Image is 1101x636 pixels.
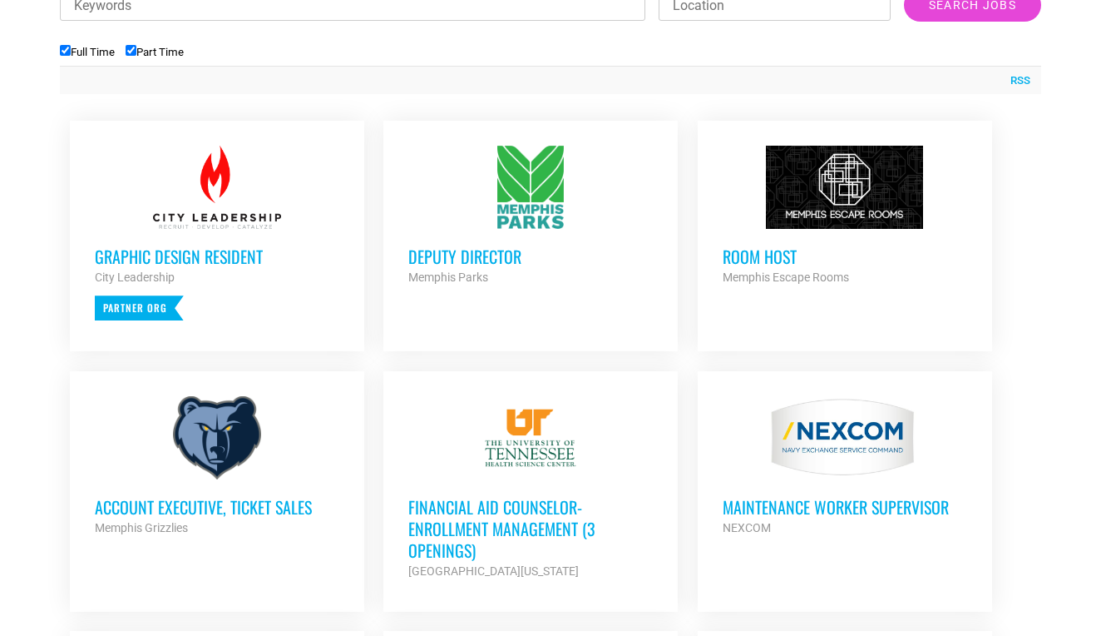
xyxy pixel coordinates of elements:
[723,496,967,518] h3: MAINTENANCE WORKER SUPERVISOR
[408,564,579,578] strong: [GEOGRAPHIC_DATA][US_STATE]
[70,371,364,563] a: Account Executive, Ticket Sales Memphis Grizzlies
[698,121,992,312] a: Room Host Memphis Escape Rooms
[723,246,967,267] h3: Room Host
[383,121,678,312] a: Deputy Director Memphis Parks
[95,521,188,534] strong: Memphis Grizzlies
[698,371,992,563] a: MAINTENANCE WORKER SUPERVISOR NEXCOM
[95,296,184,320] p: Partner Org
[723,271,849,284] strong: Memphis Escape Rooms
[383,371,678,606] a: Financial Aid Counselor-Enrollment Management (3 Openings) [GEOGRAPHIC_DATA][US_STATE]
[126,46,184,58] label: Part Time
[95,246,339,267] h3: Graphic Design Resident
[70,121,364,345] a: Graphic Design Resident City Leadership Partner Org
[723,521,771,534] strong: NEXCOM
[60,46,115,58] label: Full Time
[60,45,71,56] input: Full Time
[126,45,136,56] input: Part Time
[408,246,653,267] h3: Deputy Director
[408,496,653,561] h3: Financial Aid Counselor-Enrollment Management (3 Openings)
[408,271,488,284] strong: Memphis Parks
[1002,72,1030,89] a: RSS
[95,496,339,518] h3: Account Executive, Ticket Sales
[95,271,175,284] strong: City Leadership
